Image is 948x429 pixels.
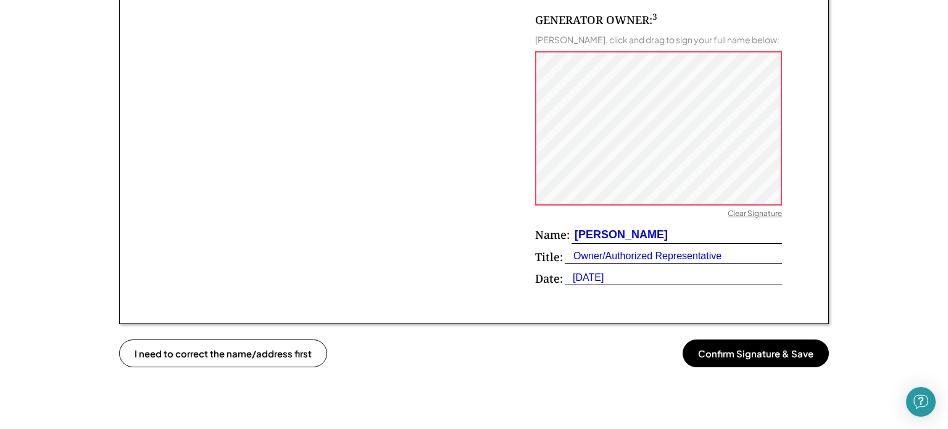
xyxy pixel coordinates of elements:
div: Title: [535,249,563,265]
div: Open Intercom Messenger [906,387,936,417]
div: GENERATOR OWNER: [535,12,657,28]
div: [DATE] [565,271,604,285]
button: I need to correct the name/address first [119,339,327,367]
div: [PERSON_NAME], click and drag to sign your full name below: [535,34,780,45]
div: Clear Signature [728,209,782,221]
div: Date: [535,271,563,286]
button: Confirm Signature & Save [683,339,829,367]
div: [PERSON_NAME] [572,227,668,243]
div: Owner/Authorized Representative [565,249,721,263]
sup: 3 [652,11,657,22]
div: Name: [535,227,570,243]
